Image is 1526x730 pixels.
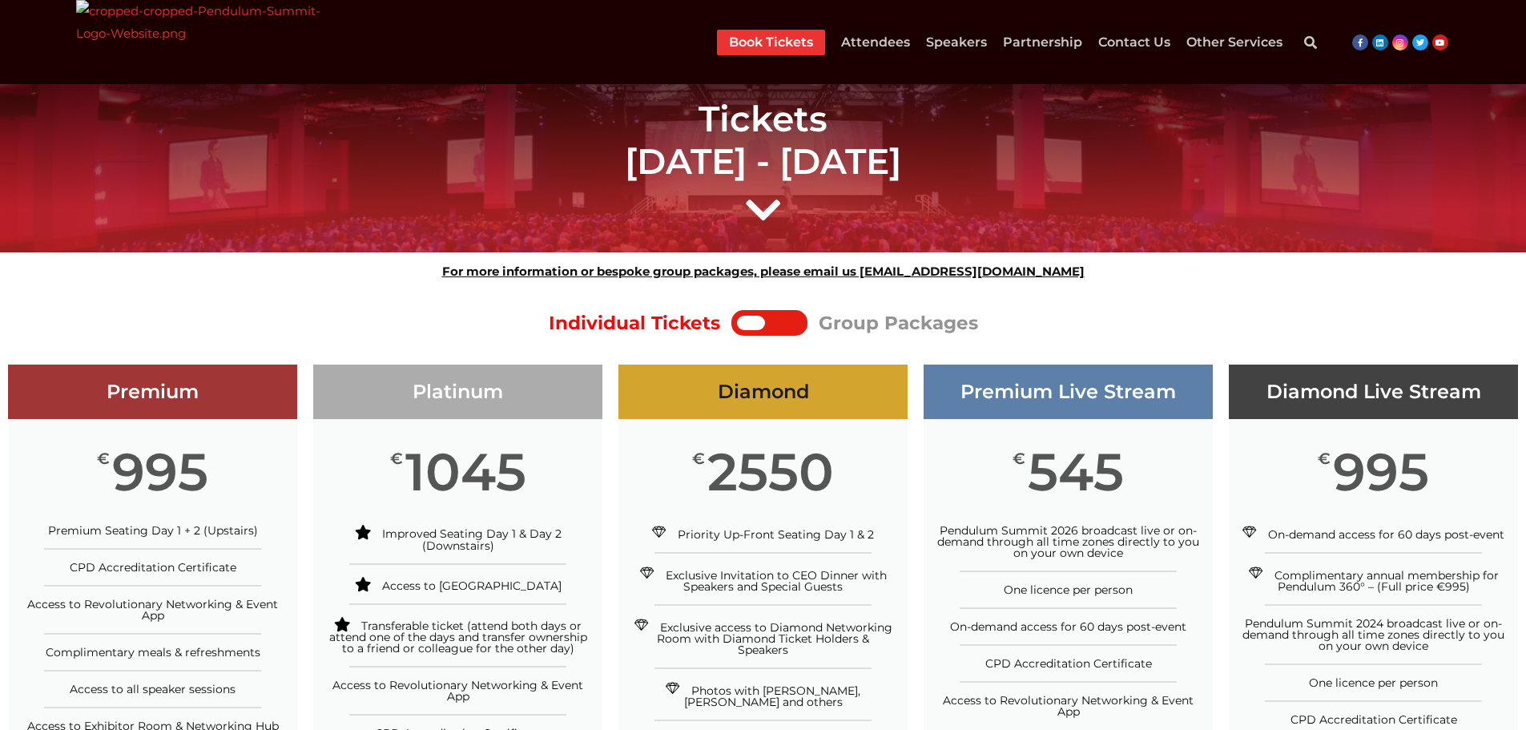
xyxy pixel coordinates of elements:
[926,30,987,55] a: Speakers
[48,523,258,538] span: Premium Seating Day 1 + 2 (Upstairs)
[618,381,908,404] h3: Diamond
[112,451,208,493] span: 995
[841,30,910,55] a: Attendees
[1028,451,1124,493] span: 545
[549,306,720,341] div: Individual Tickets
[678,527,874,542] span: Priority Up-Front Seating Day 1 & 2
[729,30,813,55] a: Book Tickets
[70,560,236,575] span: CPD Accreditation Certificate
[27,597,278,623] span: Access to Revolutionary Networking & Event App
[937,523,1199,560] span: Pendulum Summit 2026 broadcast live or on-demand through all time zones directly to you on your o...
[390,451,403,467] span: €
[382,526,562,552] span: Improved Seating Day 1 & Day 2 (Downstairs)
[1294,26,1327,58] div: Search
[1229,381,1518,404] h3: Diamond Live Stream
[985,656,1152,671] span: CPD Accreditation Certificate
[313,381,602,404] h3: Platinum
[1309,676,1438,690] span: One licence per person
[666,568,887,594] span: Exclusive Invitation to CEO Dinner with Speakers and Special Guests
[1318,451,1331,467] span: €
[1333,451,1429,493] span: 995
[950,619,1186,634] span: On-demand access for 60 days post-event
[1268,527,1504,542] span: On-demand access for 60 days post-event
[332,678,583,704] span: Access to Revolutionary Networking & Event App
[442,264,1085,279] strong: For more information or bespoke group packages, please email us [EMAIL_ADDRESS][DOMAIN_NAME]
[329,619,587,655] span: Transferable ticket (attend both days or attend one of the days and transfer ownership to a frien...
[819,306,978,341] div: Group Packages
[1290,712,1457,727] span: CPD Accreditation Certificate
[717,30,1282,55] nav: Menu
[46,645,260,659] span: Complimentary meals & refreshments
[8,381,297,404] h3: Premium
[1242,616,1504,653] span: Pendulum Summit 2024 broadcast live or on-demand through all time zones directly to you on your o...
[943,693,1194,719] span: Access to Revolutionary Networking & Event App
[382,579,562,593] span: Access to [GEOGRAPHIC_DATA]
[315,98,1212,183] h1: Tickets [DATE] - [DATE]
[692,451,705,467] span: €
[405,451,526,493] span: 1045
[924,381,1213,404] h3: Premium Live Stream
[97,451,110,467] span: €
[70,682,236,696] span: Access to all speaker sessions
[707,451,834,493] span: 2550
[1274,568,1499,594] span: Complimentary annual membership for Pendulum 360° – (Full price €995)
[1003,30,1082,55] a: Partnership
[684,684,861,709] span: Photos with [PERSON_NAME], [PERSON_NAME] and others
[1004,583,1133,597] span: One licence per person
[1013,451,1025,467] span: €
[657,620,892,657] span: Exclusive access to Diamond Networking Room with Diamond Ticket Holders & Speakers
[1098,30,1170,55] a: Contact Us
[1186,30,1282,55] a: Other Services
